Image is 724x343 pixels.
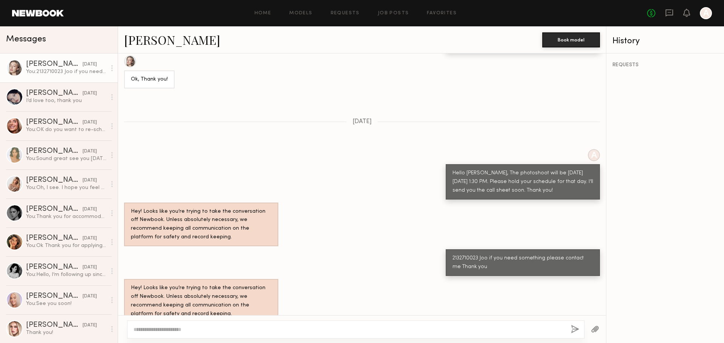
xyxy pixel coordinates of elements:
div: History [612,37,718,46]
div: [DATE] [83,148,97,155]
div: You: Hello, I’m following up since I haven’t received a response from you. I would appreciate it ... [26,271,106,278]
div: [DATE] [83,119,97,126]
span: [DATE] [353,119,372,125]
a: [PERSON_NAME] [124,32,220,48]
a: Favorites [427,11,457,16]
div: [DATE] [83,90,97,97]
div: Hello [PERSON_NAME], The photoshoot will be [DATE][DATE] 1:30 PM. Please hold your schedule for t... [452,169,593,195]
div: You: Sound great see you [DATE] 2pm. [26,155,106,162]
div: Hey! Looks like you’re trying to take the conversation off Newbook. Unless absolutely necessary, ... [131,284,271,319]
div: I’d love too, thank you [26,97,106,104]
span: Messages [6,35,46,44]
div: [PERSON_NAME] [26,206,83,213]
a: Book model [542,36,600,43]
div: [DATE] [83,322,97,329]
div: [DATE] [83,61,97,68]
div: [DATE] [83,264,97,271]
div: Hey! Looks like you’re trying to take the conversation off Newbook. Unless absolutely necessary, ... [131,207,271,242]
div: [PERSON_NAME] [26,61,83,68]
div: You: Ok Thank you for applying, have a great day. [26,242,106,249]
div: [PERSON_NAME] [26,148,83,155]
button: Book model [542,32,600,47]
div: [DATE] [83,177,97,184]
div: [PERSON_NAME] [26,293,83,300]
div: Ok, Thank you! [131,75,168,84]
div: You: OK do you want to re-schedule? [26,126,106,133]
a: Home [255,11,271,16]
div: [PERSON_NAME] [26,322,83,329]
a: Job Posts [378,11,409,16]
div: [DATE] [83,206,97,213]
div: [DATE] [83,293,97,300]
div: 2132710023 Joo if you need something please contact me Thank you [452,254,593,271]
div: [PERSON_NAME] [26,264,83,271]
a: Requests [331,11,360,16]
div: [DATE] [83,235,97,242]
div: [PERSON_NAME] [26,177,83,184]
a: Models [289,11,312,16]
div: [PERSON_NAME] [26,90,83,97]
a: A [700,7,712,19]
div: You: Oh, I see. I hope you feel better. I can schedule you for [DATE] 4pm. Does that work for you? [26,184,106,191]
div: You: See you soon! [26,300,106,307]
div: You: 2132710023 Joo if you need something please contact me Thank you [26,68,106,75]
div: [PERSON_NAME] [26,235,83,242]
div: [PERSON_NAME] [26,119,83,126]
div: REQUESTS [612,63,718,68]
div: You: Thank you for accommodating the sudden change. Then I will schedule you for [DATE] 3pm. Than... [26,213,106,220]
div: Thank you! [26,329,106,336]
